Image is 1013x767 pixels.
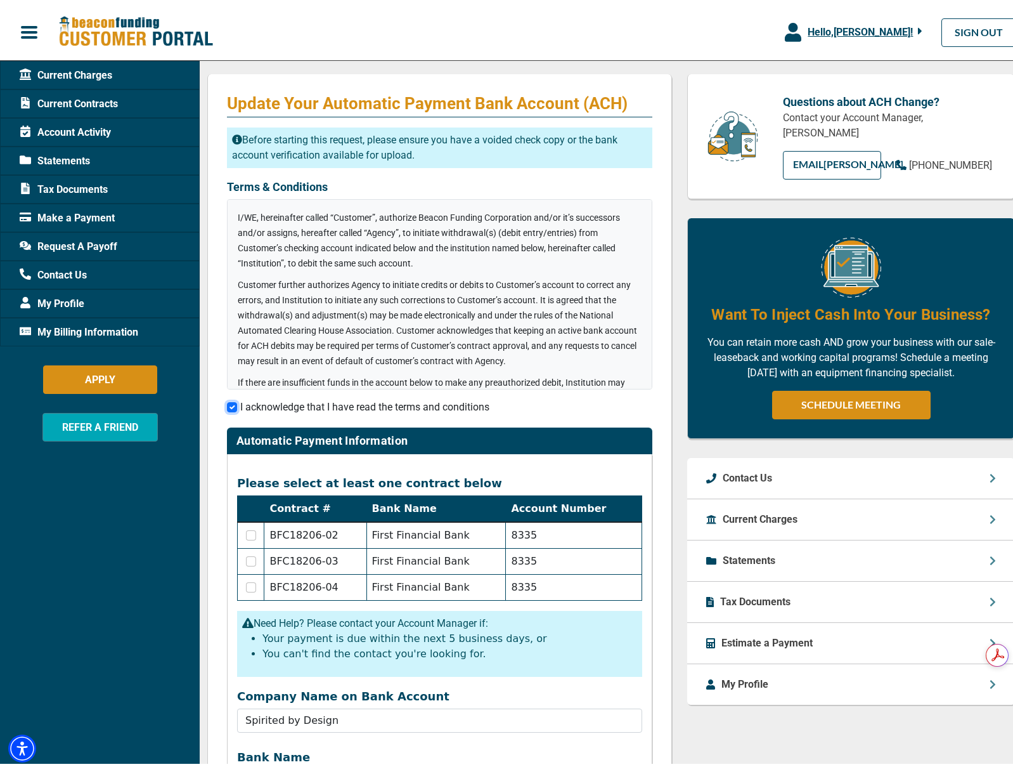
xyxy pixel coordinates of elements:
[58,12,213,44] img: Beacon Funding Customer Portal Logo
[238,273,642,365] p: Customer further authorizes Agency to initiate credits or debits to Customer’s account to correct...
[20,121,111,136] span: Account Activity
[20,178,108,193] span: Tax Documents
[227,124,652,164] p: Before starting this request, please ensure you have a voided check copy or the bank account veri...
[227,89,652,110] p: Update Your Automatic Payment Bank Account (ACH)
[20,264,87,279] span: Contact Us
[723,467,772,482] p: Contact Us
[20,321,138,336] span: My Billing Information
[236,430,408,444] h2: Automatic Payment Information
[242,612,637,627] p: Need Help? Please contact your Account Manager if:
[707,331,995,377] p: You can retain more cash AND grow your business with our sale-leaseback and working capital progr...
[720,591,790,606] p: Tax Documents
[264,545,366,571] td: BFC18206-03
[264,518,366,545] td: BFC18206-02
[772,387,931,416] a: SCHEDULE MEETING
[262,627,637,643] li: Your payment is due within the next 5 business days, or
[506,545,642,571] td: 8335
[240,397,489,409] span: I acknowledge that I have read the terms and conditions
[909,155,992,167] span: [PHONE_NUMBER]
[20,64,112,79] span: Current Charges
[783,107,995,137] p: Contact your Account Manager, [PERSON_NAME]
[227,174,652,192] p: Terms & Conditions
[711,300,990,322] h4: Want To Inject Cash Into Your Business?
[238,206,642,267] p: I/WE, hereinafter called “Customer”, authorize Beacon Funding Corporation and/or it’s successors ...
[238,371,642,493] p: If there are insufficient funds in the account below to make any preauthorized debit, Institution...
[43,362,157,390] button: APPLY
[783,147,882,176] a: EMAIL[PERSON_NAME]
[721,632,813,647] p: Estimate a Payment
[506,492,642,519] th: Account Number
[506,518,642,545] td: 8335
[20,93,118,108] span: Current Contracts
[8,731,36,759] div: Accessibility Menu
[20,207,115,222] span: Make a Payment
[366,545,506,571] td: First Financial Bank
[264,492,366,519] th: Contract #
[721,673,768,688] p: My Profile
[20,235,117,251] span: Request A Payoff
[264,571,366,597] td: BFC18206-04
[704,107,761,159] img: customer-service.png
[262,643,637,658] li: You can't find the contact you're looking for.
[237,473,502,487] label: Please select at least one contract below
[366,571,506,597] td: First Financial Bank
[366,518,506,545] td: First Financial Bank
[237,686,642,700] label: Company Name on Bank Account
[821,233,881,294] img: Equipment Financing Online Image
[20,150,90,165] span: Statements
[20,292,84,308] span: My Profile
[42,409,158,438] button: REFER A FRIEND
[808,22,913,34] span: Hello, [PERSON_NAME] !
[723,508,797,523] p: Current Charges
[896,154,992,169] a: [PHONE_NUMBER]
[723,549,775,565] p: Statements
[506,571,642,597] td: 8335
[366,492,506,519] th: Bank Name
[783,89,995,107] p: Questions about ACH Change?
[237,747,642,761] label: Bank Name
